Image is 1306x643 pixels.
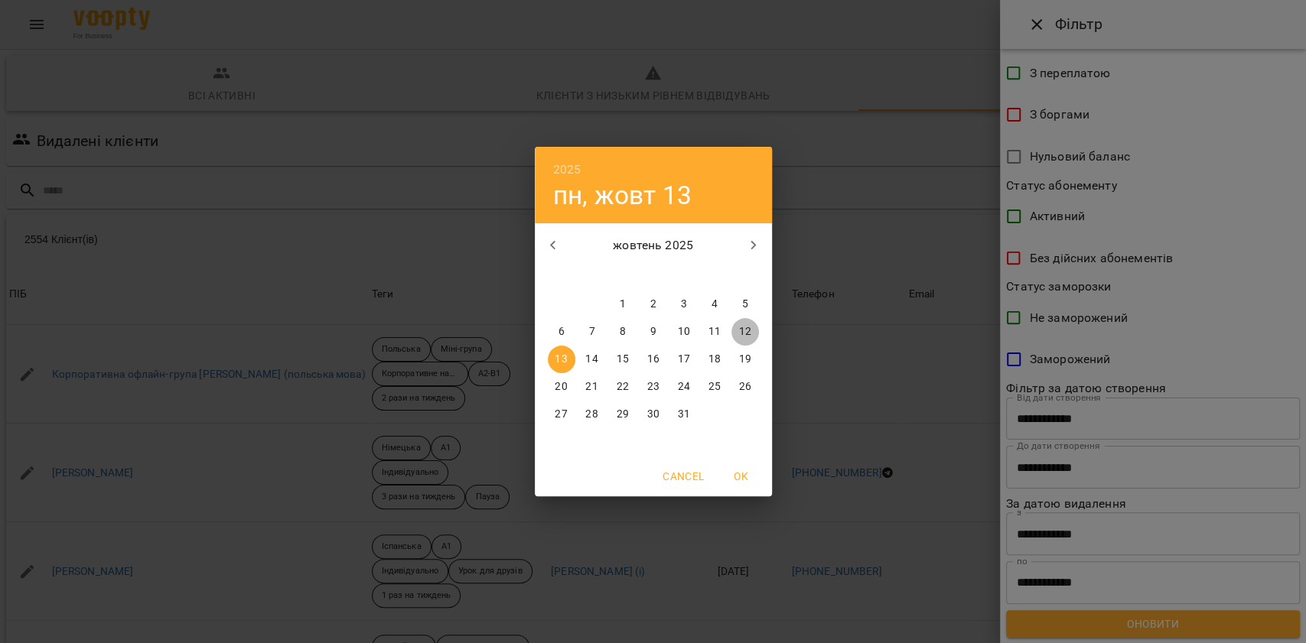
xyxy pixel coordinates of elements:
button: 11 [701,318,728,346]
button: 12 [731,318,759,346]
button: 15 [609,346,637,373]
button: 5 [731,291,759,318]
p: 16 [646,352,659,367]
span: OK [723,467,760,485]
button: 6 [548,318,575,346]
p: 3 [680,297,686,312]
button: 25 [701,373,728,401]
p: 2 [650,297,656,312]
button: 9 [640,318,667,346]
button: 2 [640,291,667,318]
p: 29 [616,407,628,422]
p: 30 [646,407,659,422]
p: 11 [708,324,720,339]
p: 8 [619,324,625,339]
button: 30 [640,401,667,428]
button: 8 [609,318,637,346]
p: 31 [677,407,689,422]
button: 21 [578,373,606,401]
p: 28 [585,407,598,422]
p: 4 [711,297,717,312]
button: 22 [609,373,637,401]
button: OK [717,463,766,490]
button: 14 [578,346,606,373]
button: 28 [578,401,606,428]
p: 10 [677,324,689,339]
span: пн [548,268,575,283]
p: 15 [616,352,628,367]
p: 13 [555,352,567,367]
button: 19 [731,346,759,373]
span: чт [640,268,667,283]
p: 14 [585,352,598,367]
button: 26 [731,373,759,401]
p: 26 [738,379,751,395]
p: 6 [558,324,564,339]
p: 21 [585,379,598,395]
p: 19 [738,352,751,367]
button: 23 [640,373,667,401]
span: пт [670,268,698,283]
button: 10 [670,318,698,346]
p: 7 [588,324,594,339]
button: 24 [670,373,698,401]
p: 5 [741,297,747,312]
p: 20 [555,379,567,395]
span: сб [701,268,728,283]
span: вт [578,268,606,283]
button: 4 [701,291,728,318]
p: 22 [616,379,628,395]
button: 7 [578,318,606,346]
button: 16 [640,346,667,373]
button: Cancel [656,463,710,490]
p: 25 [708,379,720,395]
p: 17 [677,352,689,367]
p: 18 [708,352,720,367]
span: ср [609,268,637,283]
button: 20 [548,373,575,401]
p: 24 [677,379,689,395]
button: 29 [609,401,637,428]
button: 1 [609,291,637,318]
span: нд [731,268,759,283]
p: 12 [738,324,751,339]
button: 2025 [553,159,581,180]
p: 23 [646,379,659,395]
p: жовтень 2025 [571,236,735,255]
button: 17 [670,346,698,373]
button: 31 [670,401,698,428]
p: 1 [619,297,625,312]
span: Cancel [663,467,704,485]
button: 18 [701,346,728,373]
p: 27 [555,407,567,422]
button: 27 [548,401,575,428]
button: 3 [670,291,698,318]
button: 13 [548,346,575,373]
p: 9 [650,324,656,339]
button: пн, жовт 13 [553,180,692,211]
